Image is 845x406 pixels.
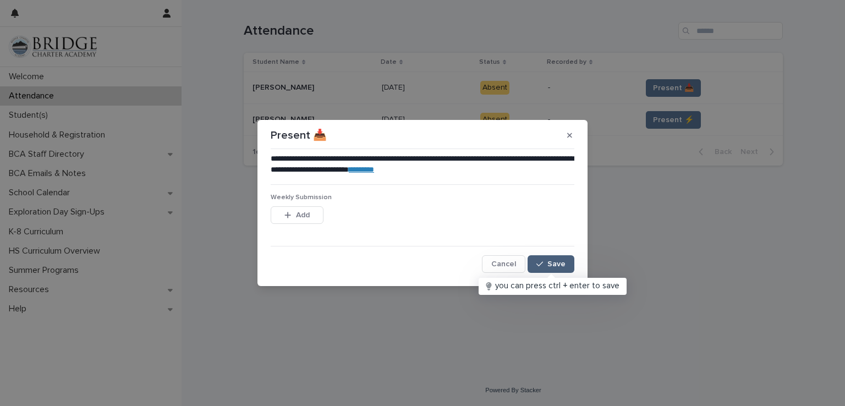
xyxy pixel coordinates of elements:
span: Save [547,260,566,268]
span: Cancel [491,260,516,268]
button: Add [271,206,323,224]
p: Present 📥 [271,129,327,142]
span: Weekly Submission [271,194,332,201]
button: Cancel [482,255,525,273]
button: Save [528,255,574,273]
span: Add [296,211,310,219]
